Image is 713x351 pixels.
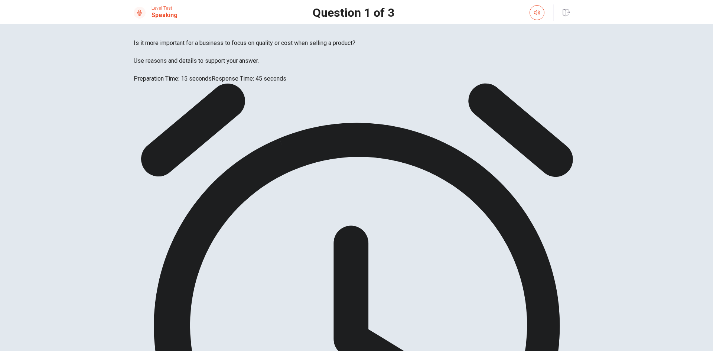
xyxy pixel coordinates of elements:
span: Use reasons and details to support your answer. [134,56,579,65]
span: Is it more important for a business to focus on quality or cost when selling a product? [134,39,579,48]
h1: Speaking [152,11,178,20]
span: Level Test [152,6,178,11]
span: Preparation Time: 15 seconds [134,75,212,82]
h1: Question 1 of 3 [313,8,394,17]
span: Response Time: 45 seconds [212,75,286,82]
